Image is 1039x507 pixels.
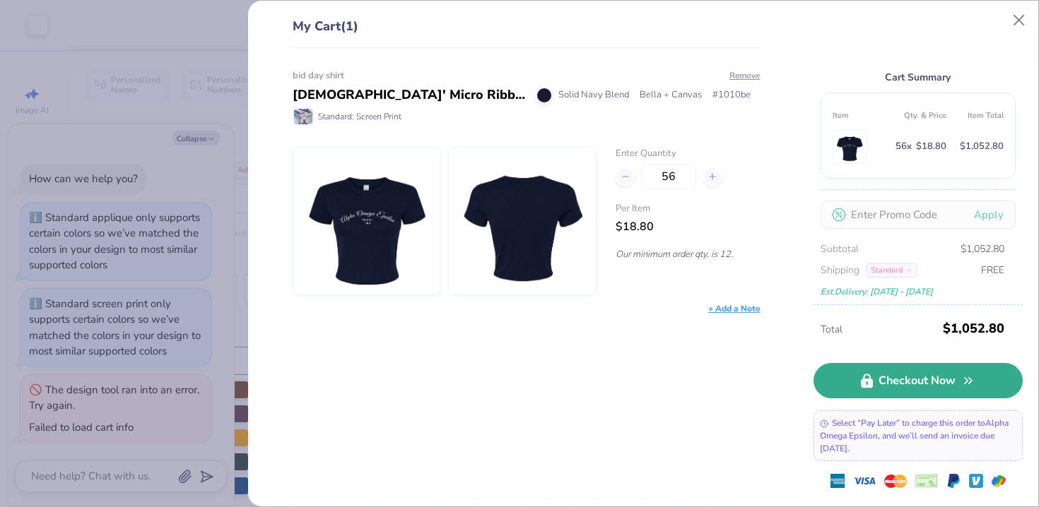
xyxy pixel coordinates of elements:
[833,105,890,126] th: Item
[616,147,760,161] label: Enter Quantity
[814,410,1023,461] div: Select “Pay Later” to charge this order to Alpha Omega Epsilon , and we’ll send an invoice due [D...
[830,474,845,488] img: express
[916,138,946,155] span: $18.80
[884,470,907,492] img: master-card
[821,69,1016,85] div: Cart Summary
[294,109,312,124] img: Standard: Screen Print
[821,284,1004,299] div: Est. Delivery: [DATE] - [DATE]
[293,17,761,48] div: My Cart (1)
[943,316,1004,341] span: $1,052.80
[981,263,1004,278] span: FREE
[462,148,583,294] img: Bella + Canvas 1010be
[946,474,961,488] img: Paypal
[558,88,629,102] span: Solid Navy Blend
[946,105,1004,126] th: Item Total
[821,241,859,257] span: Subtotal
[821,263,859,278] span: Shipping
[616,248,760,261] p: Our minimum order qty. is 12.
[712,88,751,102] span: # 1010be
[867,263,917,278] div: Standard
[889,105,946,126] th: Qty. & Price
[821,201,1016,229] input: Enter Promo Code
[821,322,939,338] span: Total
[306,148,428,294] img: Bella + Canvas 1010be
[293,69,761,83] div: bid day shirt
[640,88,702,102] span: Bella + Canvas
[961,241,1004,257] span: $1,052.80
[729,69,761,82] button: Remove
[318,110,401,123] span: Standard: Screen Print
[836,130,864,163] img: Bella + Canvas 1010be
[853,470,876,492] img: visa
[708,302,761,315] div: + Add a Note
[992,474,1006,488] img: GPay
[1006,7,1033,34] button: Close
[616,219,654,234] span: $18.80
[641,164,696,189] input: – –
[915,474,938,488] img: cheque
[814,363,1023,398] a: Checkout Now
[293,85,527,105] div: [DEMOGRAPHIC_DATA]' Micro Ribbed Baby Tee
[616,202,760,216] span: Per Item
[896,138,912,155] span: 56 x
[969,474,983,488] img: Venmo
[960,138,1004,155] span: $1,052.80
